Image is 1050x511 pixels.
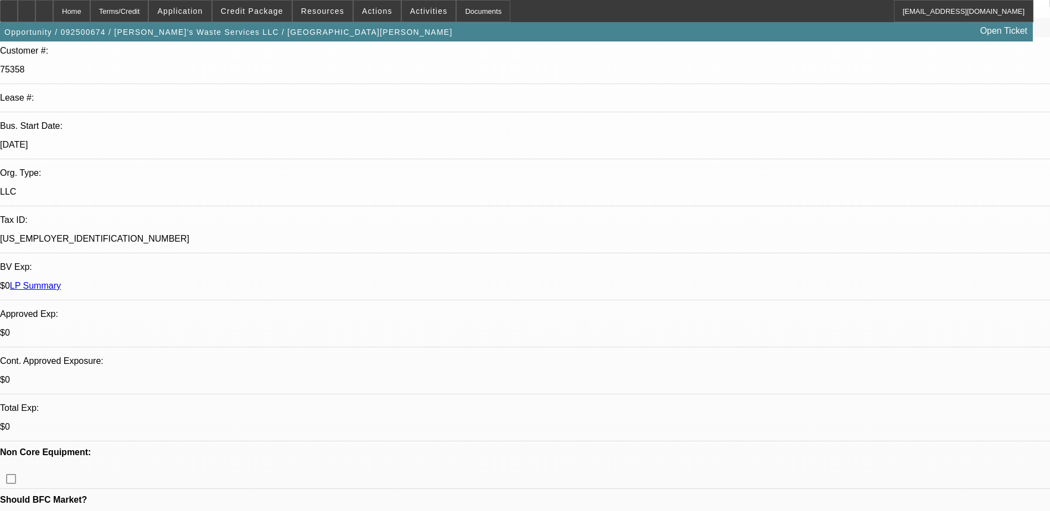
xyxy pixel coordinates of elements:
[976,22,1032,40] a: Open Ticket
[402,1,456,22] button: Activities
[157,7,203,15] span: Application
[362,7,392,15] span: Actions
[293,1,353,22] button: Resources
[10,281,61,290] a: LP Summary
[301,7,344,15] span: Resources
[213,1,292,22] button: Credit Package
[221,7,283,15] span: Credit Package
[410,7,448,15] span: Activities
[4,28,453,36] span: Opportunity / 092500674 / [PERSON_NAME]'s Waste Services LLC / [GEOGRAPHIC_DATA][PERSON_NAME]
[354,1,401,22] button: Actions
[149,1,211,22] button: Application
